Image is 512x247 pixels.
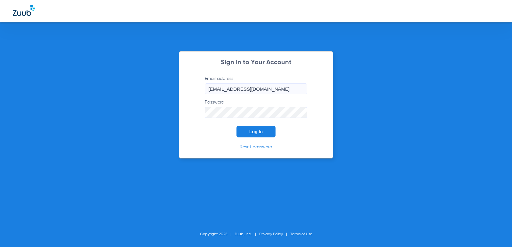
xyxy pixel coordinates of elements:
img: Zuub Logo [13,5,35,16]
span: Log In [249,129,263,134]
h2: Sign In to Your Account [195,59,317,66]
input: Password [205,107,307,118]
a: Privacy Policy [259,232,283,236]
button: Log In [236,126,276,137]
iframe: Chat Widget [480,216,512,247]
a: Terms of Use [290,232,312,236]
input: Email address [205,83,307,94]
li: Copyright 2025 [200,231,235,237]
li: Zuub, Inc. [235,231,259,237]
label: Email address [205,75,307,94]
a: Reset password [240,145,272,149]
label: Password [205,99,307,118]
